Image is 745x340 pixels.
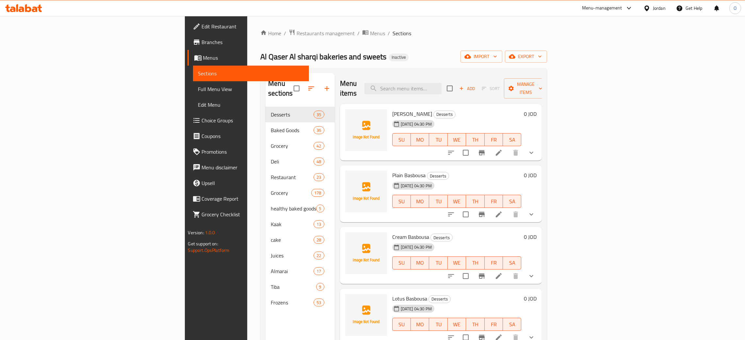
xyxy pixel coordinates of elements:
[188,228,204,237] span: Version:
[314,252,324,259] div: items
[429,318,447,331] button: TU
[266,169,335,185] div: Restaurant23
[271,252,314,259] span: Juices
[271,220,314,228] span: Kaak
[466,318,484,331] button: TH
[314,236,324,244] div: items
[266,263,335,279] div: Almarai17
[266,232,335,248] div: cake28
[266,216,335,232] div: Kaak13
[312,190,324,196] span: 178
[193,97,309,113] a: Edit Menu
[504,78,548,99] button: Manage items
[271,173,314,181] div: Restaurant
[466,133,484,146] button: TH
[314,221,324,227] span: 13
[187,160,309,175] a: Menu disclaimer
[495,272,503,280] a: Edit menu item
[432,197,445,206] span: TU
[271,299,314,306] span: Frozens
[202,116,304,124] span: Choice Groups
[461,51,502,63] button: import
[653,5,666,12] div: Jordan
[506,258,519,268] span: SA
[266,248,335,263] div: Juices22
[314,112,324,118] span: 35
[431,234,452,241] span: Desserts
[187,50,309,66] a: Menus
[271,267,314,275] div: Almarai
[314,253,324,259] span: 22
[316,205,324,212] div: items
[297,29,355,37] span: Restaurants management
[411,318,429,331] button: MO
[271,158,314,165] span: Deli
[429,295,450,303] span: Desserts
[487,197,500,206] span: FR
[389,54,409,61] div: Inactive
[266,107,335,122] div: Desserts35
[289,29,355,38] a: Restaurants management
[266,295,335,310] div: Frozens53
[271,111,314,118] div: Desserts
[395,197,408,206] span: SU
[187,207,309,222] a: Grocery Checklist
[434,111,455,118] span: Desserts
[392,133,411,146] button: SU
[527,149,535,157] svg: Show Choices
[508,268,524,284] button: delete
[314,142,324,150] div: items
[508,207,524,222] button: delete
[271,236,314,244] span: cake
[469,197,482,206] span: TH
[506,320,519,329] span: SA
[457,84,478,94] button: Add
[392,294,427,303] span: Lotus Basbousa
[316,206,324,212] span: 5
[474,145,490,161] button: Branch-specific-item
[487,320,500,329] span: FR
[266,154,335,169] div: Deli48
[271,142,314,150] span: Grocery
[314,158,324,165] div: items
[266,104,335,313] nav: Menu sections
[459,208,473,221] span: Select to update
[198,70,304,77] span: Sections
[314,111,324,118] div: items
[316,283,324,291] div: items
[202,38,304,46] span: Branches
[393,29,411,37] span: Sections
[303,81,319,96] span: Sort sections
[524,207,539,222] button: show more
[495,149,503,157] a: Edit menu item
[443,207,459,222] button: sort-choices
[392,232,429,242] span: Cream Basbousa
[311,189,324,197] div: items
[485,256,503,270] button: FR
[509,80,543,97] span: Manage items
[392,318,411,331] button: SU
[202,179,304,187] span: Upsell
[202,163,304,171] span: Menu disclaimer
[202,195,304,203] span: Coverage Report
[524,268,539,284] button: show more
[364,83,442,94] input: search
[202,148,304,156] span: Promotions
[314,220,324,228] div: items
[266,138,335,154] div: Grocery42
[271,283,316,291] span: Tiba
[433,111,456,118] div: Desserts
[392,256,411,270] button: SU
[345,109,387,151] img: Pistachio Basbousa
[205,228,215,237] span: 1.0.0
[432,320,445,329] span: TU
[314,173,324,181] div: items
[457,84,478,94] span: Add item
[395,320,408,329] span: SU
[413,320,427,329] span: MO
[188,240,218,248] span: Get support on:
[388,29,390,37] li: /
[506,135,519,145] span: SA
